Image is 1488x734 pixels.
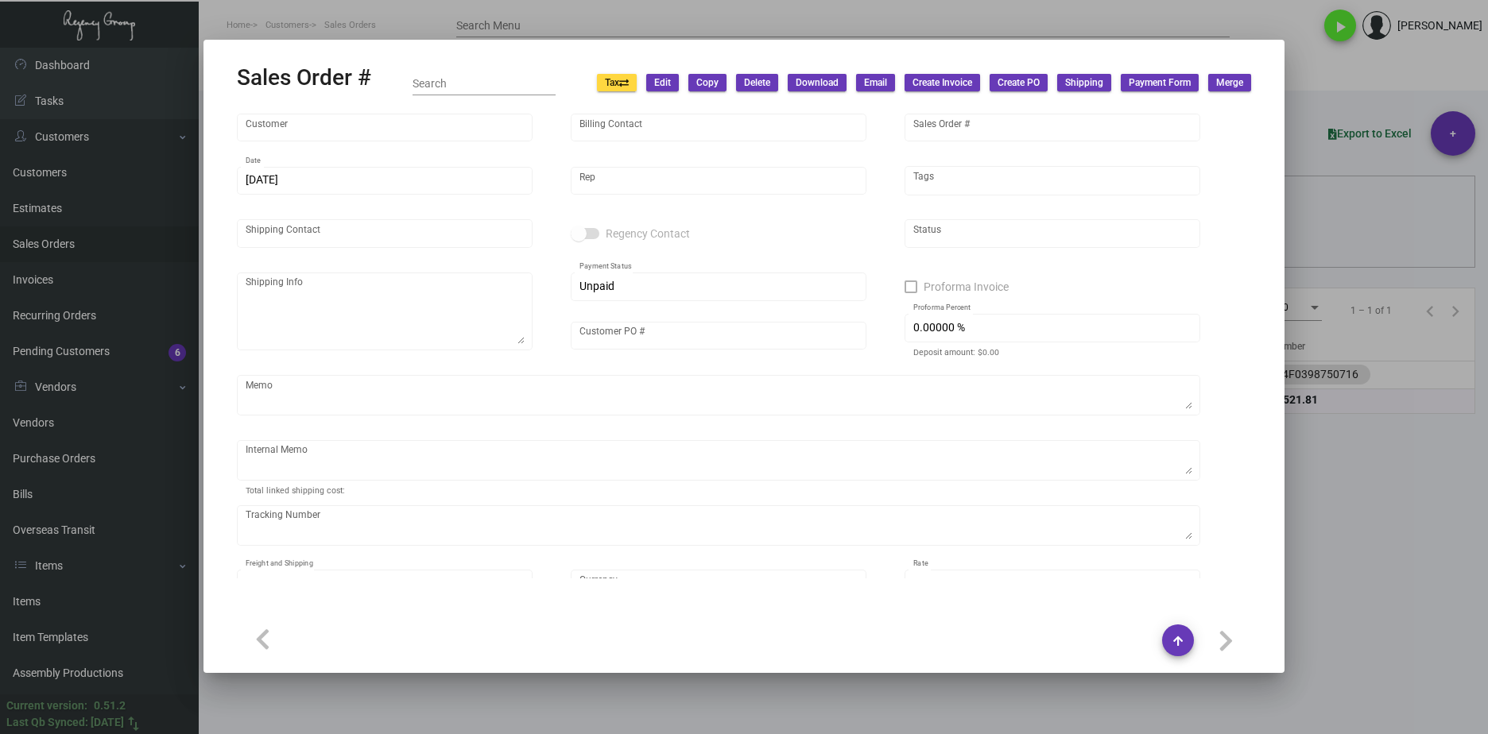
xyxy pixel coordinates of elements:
button: Email [856,74,895,91]
mat-hint: Deposit amount: $0.00 [913,348,999,357]
span: Copy [696,76,719,90]
span: Create PO [998,76,1040,90]
span: Unpaid [579,280,614,292]
button: Shipping [1057,74,1111,91]
span: Tax [605,76,629,90]
button: Tax [597,74,637,91]
button: Edit [646,74,679,91]
span: Regency Contact [606,224,690,243]
div: Current version: [6,697,87,714]
button: Create PO [990,74,1048,91]
button: Payment Form [1121,74,1199,91]
span: Create Invoice [913,76,972,90]
div: 0.51.2 [94,697,126,714]
button: Merge [1208,74,1251,91]
span: Merge [1216,76,1243,90]
h2: Sales Order # [237,64,371,91]
button: Copy [688,74,727,91]
span: Email [864,76,887,90]
span: Proforma Invoice [924,277,1009,296]
span: Edit [654,76,671,90]
div: Last Qb Synced: [DATE] [6,714,124,731]
span: Shipping [1065,76,1103,90]
button: Create Invoice [905,74,980,91]
mat-hint: Total linked shipping cost: [246,486,345,496]
button: Download [788,74,847,91]
button: Delete [736,74,778,91]
span: Download [796,76,839,90]
span: Payment Form [1129,76,1191,90]
span: Delete [744,76,770,90]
